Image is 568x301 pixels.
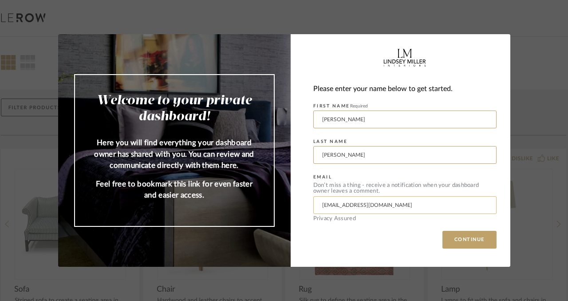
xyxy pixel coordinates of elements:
[313,83,497,95] div: Please enter your name below to get started.
[313,111,497,128] input: Enter First Name
[93,93,256,125] h2: Welcome to your private dashboard!
[313,146,497,164] input: Enter Last Name
[313,196,497,214] input: Enter Email
[93,178,256,201] p: Feel free to bookmark this link for even faster and easier access.
[313,182,497,194] div: Don’t miss a thing - receive a notification when your dashboard owner leaves a comment.
[442,231,497,249] button: CONTINUE
[313,216,497,222] div: Privacy Assured
[93,137,256,171] p: Here you will find everything your dashboard owner has shared with you. You can review and commun...
[313,174,332,180] label: EMAIL
[350,104,368,108] span: Required
[313,139,348,144] label: LAST NAME
[313,103,368,109] label: FIRST NAME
